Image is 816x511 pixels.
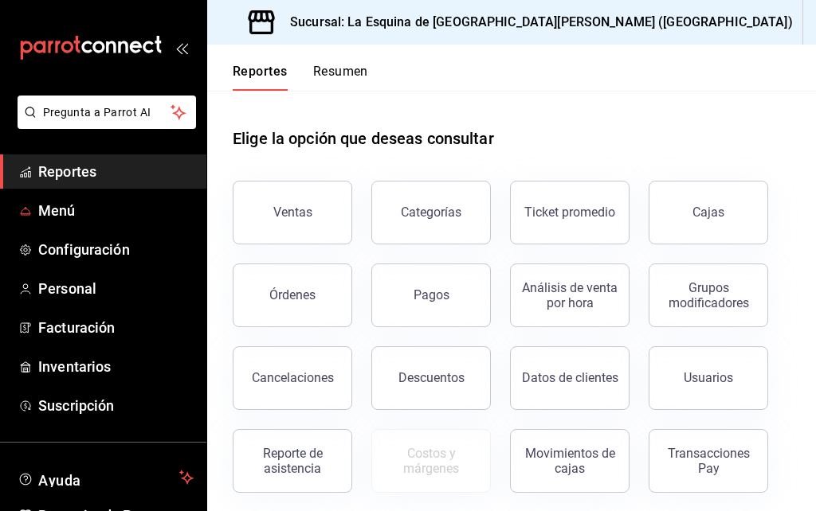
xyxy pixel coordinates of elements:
[11,115,196,132] a: Pregunta a Parrot AI
[38,278,194,299] span: Personal
[38,161,194,182] span: Reportes
[175,41,188,54] button: open_drawer_menu
[684,370,733,385] div: Usuarios
[233,429,352,493] button: Reporte de asistencia
[38,239,194,260] span: Configuración
[233,127,494,150] h1: Elige la opción que deseas consultar
[659,280,758,310] div: Grupos modificadores
[233,64,368,91] div: navigation tabs
[510,263,630,327] button: Análisis de venta por hora
[233,181,352,244] button: Ventas
[520,280,619,310] div: Análisis de venta por hora
[510,429,630,493] button: Movimientos de cajas
[510,346,630,410] button: Datos de clientes
[398,370,465,385] div: Descuentos
[38,468,173,487] span: Ayuda
[38,356,194,377] span: Inventarios
[38,317,194,338] span: Facturación
[659,446,758,476] div: Transacciones Pay
[269,287,316,302] div: Órdenes
[649,346,768,410] button: Usuarios
[273,205,312,220] div: Ventas
[233,263,352,327] button: Órdenes
[524,205,615,220] div: Ticket promedio
[520,446,619,476] div: Movimientos de cajas
[243,446,342,476] div: Reporte de asistencia
[371,429,491,493] button: Contrata inventarios para ver este reporte
[522,370,618,385] div: Datos de clientes
[414,287,449,302] div: Pagos
[382,446,481,476] div: Costos y márgenes
[401,205,461,220] div: Categorías
[510,181,630,244] button: Ticket promedio
[252,370,334,385] div: Cancelaciones
[38,200,194,221] span: Menú
[371,263,491,327] button: Pagos
[649,181,768,244] button: Cajas
[649,429,768,493] button: Transacciones Pay
[43,104,171,121] span: Pregunta a Parrot AI
[277,13,793,32] h3: Sucursal: La Esquina de [GEOGRAPHIC_DATA][PERSON_NAME] ([GEOGRAPHIC_DATA])
[692,205,724,220] div: Cajas
[313,64,368,91] button: Resumen
[371,346,491,410] button: Descuentos
[233,64,288,91] button: Reportes
[18,96,196,129] button: Pregunta a Parrot AI
[233,346,352,410] button: Cancelaciones
[38,395,194,416] span: Suscripción
[649,263,768,327] button: Grupos modificadores
[371,181,491,244] button: Categorías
